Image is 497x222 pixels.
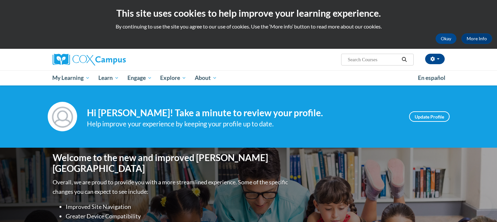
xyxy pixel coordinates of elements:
[66,202,290,212] li: Improved Site Navigation
[409,111,450,122] a: Update Profile
[156,70,191,85] a: Explore
[399,56,409,64] button: Search
[87,107,399,119] h4: Hi [PERSON_NAME]! Take a minute to review your profile.
[191,70,221,85] a: About
[94,70,123,85] a: Learn
[5,7,492,20] h2: This site uses cookies to help improve your learning experience.
[43,70,455,85] div: Main menu
[347,56,399,64] input: Search Courses
[123,70,156,85] a: Engage
[127,74,152,82] span: Engage
[48,102,77,131] img: Profile Image
[5,23,492,30] p: By continuing to use the site you agree to our use of cookies. Use the ‘More info’ button to read...
[195,74,217,82] span: About
[87,119,399,129] div: Help improve your experience by keeping your profile up to date.
[53,54,126,65] img: Cox Campus
[471,196,492,217] iframe: Button to launch messaging window
[418,74,445,81] span: En español
[160,74,186,82] span: Explore
[53,54,177,65] a: Cox Campus
[98,74,119,82] span: Learn
[53,152,290,174] h1: Welcome to the new and improved [PERSON_NAME][GEOGRAPHIC_DATA]
[48,70,94,85] a: My Learning
[436,33,456,44] button: Okay
[425,54,445,64] button: Account Settings
[414,71,450,85] a: En español
[461,33,492,44] a: More Info
[66,212,290,221] li: Greater Device Compatibility
[53,177,290,196] p: Overall, we are proud to provide you with a more streamlined experience. Some of the specific cha...
[52,74,90,82] span: My Learning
